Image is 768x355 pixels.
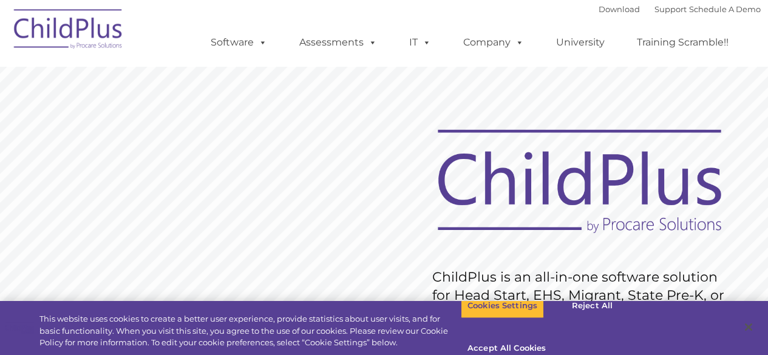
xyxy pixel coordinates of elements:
[554,293,630,319] button: Reject All
[451,30,536,55] a: Company
[461,293,544,319] button: Cookies Settings
[544,30,617,55] a: University
[735,314,762,340] button: Close
[689,4,761,14] a: Schedule A Demo
[599,4,640,14] a: Download
[625,30,741,55] a: Training Scramble!!
[39,313,461,349] div: This website uses cookies to create a better user experience, provide statistics about user visit...
[287,30,389,55] a: Assessments
[199,30,279,55] a: Software
[599,4,761,14] font: |
[8,1,129,61] img: ChildPlus by Procare Solutions
[654,4,687,14] a: Support
[397,30,443,55] a: IT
